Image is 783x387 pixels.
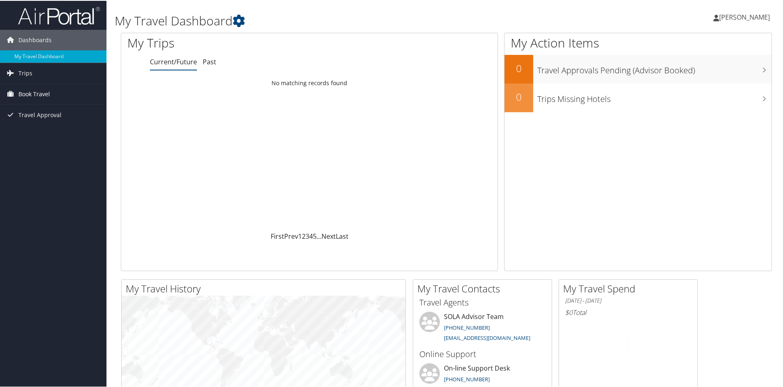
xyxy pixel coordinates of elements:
[419,296,545,308] h3: Travel Agents
[18,83,50,104] span: Book Travel
[115,11,557,29] h1: My Travel Dashboard
[719,12,770,21] span: [PERSON_NAME]
[18,62,32,83] span: Trips
[537,60,772,75] h3: Travel Approvals Pending (Advisor Booked)
[505,89,533,103] h2: 0
[18,29,52,50] span: Dashboards
[505,54,772,83] a: 0Travel Approvals Pending (Advisor Booked)
[563,281,697,295] h2: My Travel Spend
[565,296,691,304] h6: [DATE] - [DATE]
[444,375,490,382] a: [PHONE_NUMBER]
[415,311,550,344] li: SOLA Advisor Team
[444,333,530,341] a: [EMAIL_ADDRESS][DOMAIN_NAME]
[150,57,197,66] a: Current/Future
[271,231,284,240] a: First
[126,281,405,295] h2: My Travel History
[18,5,100,25] img: airportal-logo.png
[302,231,306,240] a: 2
[565,307,691,316] h6: Total
[417,281,552,295] h2: My Travel Contacts
[321,231,336,240] a: Next
[505,61,533,75] h2: 0
[565,307,573,316] span: $0
[121,75,498,90] td: No matching records found
[18,104,61,124] span: Travel Approval
[505,83,772,111] a: 0Trips Missing Hotels
[537,88,772,104] h3: Trips Missing Hotels
[713,4,778,29] a: [PERSON_NAME]
[419,348,545,359] h3: Online Support
[284,231,298,240] a: Prev
[203,57,216,66] a: Past
[309,231,313,240] a: 4
[306,231,309,240] a: 3
[313,231,317,240] a: 5
[317,231,321,240] span: …
[298,231,302,240] a: 1
[127,34,335,51] h1: My Trips
[336,231,349,240] a: Last
[505,34,772,51] h1: My Action Items
[444,323,490,330] a: [PHONE_NUMBER]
